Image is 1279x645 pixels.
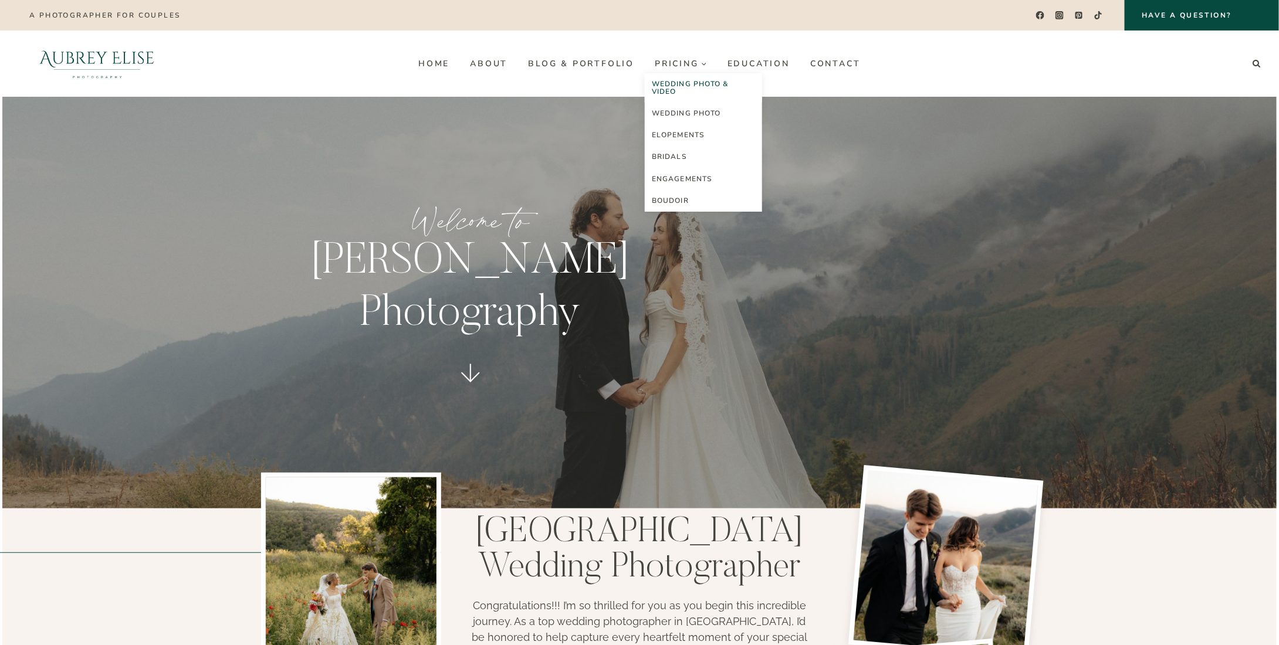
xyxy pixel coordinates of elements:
a: Wedding Photo & Video [645,73,762,103]
h1: [GEOGRAPHIC_DATA] Wedding Photographer [467,515,813,586]
a: Engagements [645,168,762,190]
nav: Primary [408,54,871,73]
a: Pinterest [1071,7,1088,24]
p: A photographer for couples [29,11,180,19]
p: [PERSON_NAME] Photography [274,237,667,341]
a: Education [717,54,800,73]
a: Elopements [645,124,762,146]
p: Welcome to [274,199,667,243]
a: Wedding Photo [645,103,762,124]
a: Boudoir [645,190,762,212]
a: About [460,54,518,73]
button: Child menu of Pricing [645,54,718,73]
a: Instagram [1051,7,1068,24]
img: Aubrey Elise Photography [14,30,180,97]
a: Blog & Portfolio [518,54,645,73]
button: View Search Form [1248,56,1265,72]
a: Bridals [645,146,762,168]
a: Home [408,54,460,73]
a: TikTok [1090,7,1107,24]
a: Contact [800,54,871,73]
a: Facebook [1031,7,1048,24]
